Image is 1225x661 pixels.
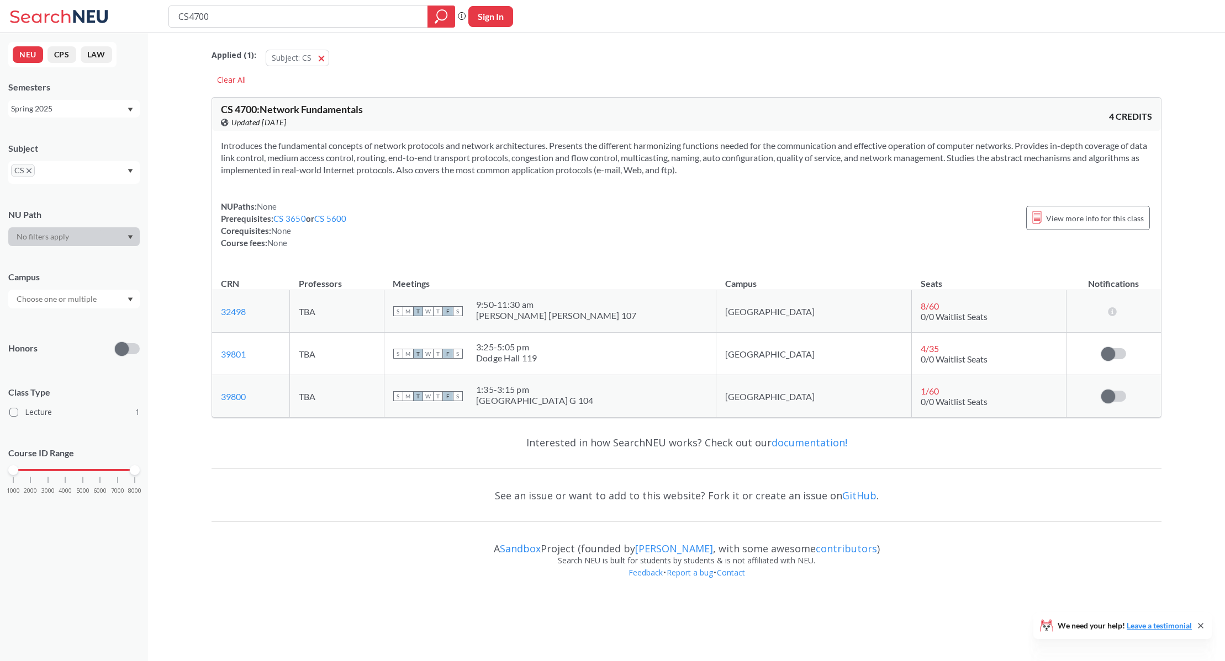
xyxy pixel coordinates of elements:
span: 1 / 60 [921,386,939,396]
a: CS 5600 [314,214,347,223]
button: LAW [81,46,112,63]
p: Course ID Range [8,447,140,460]
td: TBA [290,290,384,333]
a: Report a bug [666,567,714,578]
td: TBA [290,333,384,375]
section: Introduces the fundamental concepts of network protocols and network architectures. Presents the ... [221,140,1152,176]
span: S [453,349,463,359]
div: 3:25 - 5:05 pm [476,342,537,353]
a: contributors [816,542,877,555]
span: M [403,391,413,401]
span: 4000 [59,488,72,494]
span: T [433,349,443,359]
th: Professors [290,266,384,290]
span: W [423,391,433,401]
a: 32498 [221,306,246,317]
span: 5000 [76,488,89,494]
span: 4 / 35 [921,343,939,354]
span: T [413,306,423,316]
span: S [453,391,463,401]
input: Class, professor, course number, "phrase" [177,7,420,26]
span: None [257,201,277,211]
a: Sandbox [500,542,541,555]
span: 8 / 60 [921,301,939,311]
div: CRN [221,278,239,290]
td: [GEOGRAPHIC_DATA] [716,290,912,333]
div: [PERSON_NAME] [PERSON_NAME] 107 [476,310,637,321]
span: 0/0 Waitlist Seats [921,354,988,364]
div: Dropdown arrow [8,227,140,246]
span: S [393,306,403,316]
span: None [267,238,287,248]
div: Dropdown arrow [8,290,140,308]
a: GitHub [842,489,876,502]
span: S [453,306,463,316]
svg: X to remove pill [27,168,31,173]
a: Leave a testimonial [1127,621,1192,630]
div: Interested in how SearchNEU works? Check out our [212,427,1161,459]
button: CPS [47,46,76,63]
label: Lecture [9,405,140,419]
th: Seats [912,266,1066,290]
span: F [443,349,453,359]
td: [GEOGRAPHIC_DATA] [716,333,912,375]
span: W [423,306,433,316]
span: 1000 [7,488,20,494]
div: [GEOGRAPHIC_DATA] G 104 [476,395,594,406]
div: Spring 2025 [11,103,126,115]
span: Applied ( 1 ): [212,49,256,61]
div: Clear All [212,72,251,88]
div: Campus [8,271,140,283]
svg: magnifying glass [435,9,448,24]
span: 8000 [128,488,141,494]
span: We need your help! [1058,622,1192,630]
div: NU Path [8,209,140,221]
span: Class Type [8,386,140,398]
svg: Dropdown arrow [128,297,133,302]
span: M [403,306,413,316]
span: 0/0 Waitlist Seats [921,396,988,407]
a: 39800 [221,391,246,402]
div: magnifying glass [427,6,455,28]
span: W [423,349,433,359]
td: [GEOGRAPHIC_DATA] [716,375,912,418]
span: 7000 [111,488,124,494]
span: View more info for this class [1046,211,1144,225]
div: CSX to remove pillDropdown arrow [8,161,140,184]
span: T [433,306,443,316]
td: TBA [290,375,384,418]
div: NUPaths: Prerequisites: or Corequisites: Course fees: [221,200,347,249]
input: Choose one or multiple [11,292,104,306]
a: Contact [716,567,746,578]
div: See an issue or want to add to this website? Fork it or create an issue on . [212,479,1161,511]
a: 39801 [221,349,246,359]
span: S [393,391,403,401]
span: T [433,391,443,401]
a: documentation! [772,436,847,449]
div: 1:35 - 3:15 pm [476,384,594,395]
span: 4 CREDITS [1109,110,1152,122]
div: 9:50 - 11:30 am [476,299,637,310]
div: Spring 2025Dropdown arrow [8,100,140,118]
span: T [413,349,423,359]
span: 2000 [24,488,37,494]
span: Updated [DATE] [231,116,286,129]
div: Dodge Hall 119 [476,353,537,364]
button: Subject: CS [266,50,329,66]
th: Meetings [384,266,716,290]
span: 3000 [41,488,55,494]
div: Semesters [8,81,140,93]
span: T [413,391,423,401]
span: F [443,306,453,316]
span: M [403,349,413,359]
div: Search NEU is built for students by students & is not affiliated with NEU. [212,555,1161,567]
button: Sign In [468,6,513,27]
span: 6000 [93,488,107,494]
th: Campus [716,266,912,290]
th: Notifications [1066,266,1161,290]
div: A Project (founded by , with some awesome ) [212,532,1161,555]
p: Honors [8,342,38,355]
span: CSX to remove pill [11,164,35,177]
span: 1 [135,406,140,418]
span: Subject: CS [272,52,311,63]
